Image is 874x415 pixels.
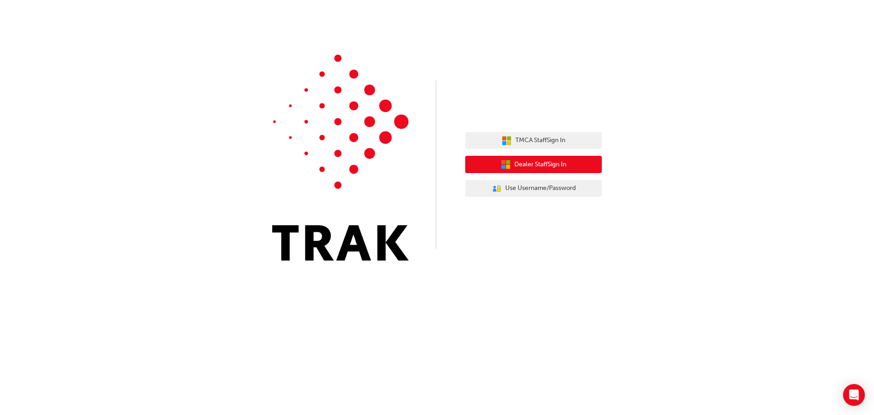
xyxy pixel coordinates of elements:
[515,135,565,146] span: TMCA Staff Sign In
[843,384,865,406] div: Open Intercom Messenger
[514,159,566,170] span: Dealer Staff Sign In
[505,183,576,194] span: Use Username/Password
[465,132,602,149] button: TMCA StaffSign In
[465,180,602,197] button: Use Username/Password
[465,156,602,173] button: Dealer StaffSign In
[272,55,409,261] img: Trak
